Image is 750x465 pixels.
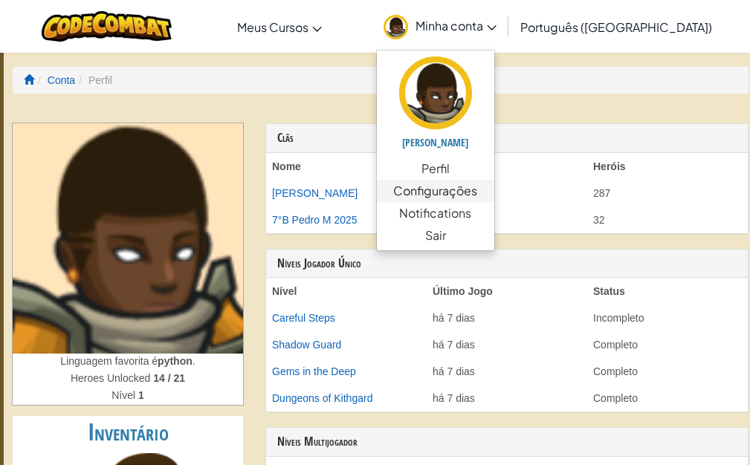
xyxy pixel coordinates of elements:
[427,278,587,305] th: Último Jogo
[48,74,75,86] a: Conta
[399,204,471,222] span: Notifications
[153,372,185,384] strong: 14 / 21
[272,339,341,351] a: Shadow Guard
[427,385,587,412] td: há 7 dias
[272,214,358,226] a: 7°B Pedro M 2025
[266,278,427,305] th: Nível
[587,180,748,207] td: 287
[75,73,112,88] li: Perfil
[416,18,497,33] span: Minha conta
[427,153,587,180] th: Chefe
[377,157,494,180] a: Perfil
[158,355,193,367] strong: python
[587,278,748,305] th: Status
[13,416,243,449] h2: Inventário
[272,187,358,199] a: [PERSON_NAME]
[272,365,356,377] a: Gems in the Deep
[427,305,587,331] td: há 7 dias
[520,19,712,35] span: Português ([GEOGRAPHIC_DATA])
[272,312,335,324] a: Careful Steps
[71,372,153,384] span: Heroes Unlocked
[237,19,308,35] span: Meus Cursos
[42,11,172,42] img: CodeCombat logo
[377,54,494,157] a: [PERSON_NAME]
[427,358,587,385] td: há 7 dias
[587,331,748,358] td: Completo
[384,15,408,39] img: avatar
[587,358,748,385] td: Completo
[277,131,737,145] h3: Clãs
[377,202,494,224] a: Notifications
[513,7,720,47] a: Português ([GEOGRAPHIC_DATA])
[377,180,494,202] a: Configurações
[230,7,329,47] a: Meus Cursos
[587,385,748,412] td: Completo
[377,224,494,247] a: Sair
[587,153,748,180] th: Heróis
[266,153,427,180] th: Nome
[587,305,748,331] td: Incompleto
[277,435,737,449] h3: Níveis Multijogador
[392,137,479,148] h5: [PERSON_NAME]
[138,389,144,401] strong: 1
[427,331,587,358] td: há 7 dias
[111,389,138,401] span: Nível
[399,56,472,129] img: avatar
[587,207,748,233] td: 32
[60,355,158,367] span: Linguagem favorita é
[376,3,504,50] a: Minha conta
[277,257,737,270] h3: Níveis Jogador Único
[272,392,372,404] a: Dungeons of Kithgard
[193,355,195,367] span: .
